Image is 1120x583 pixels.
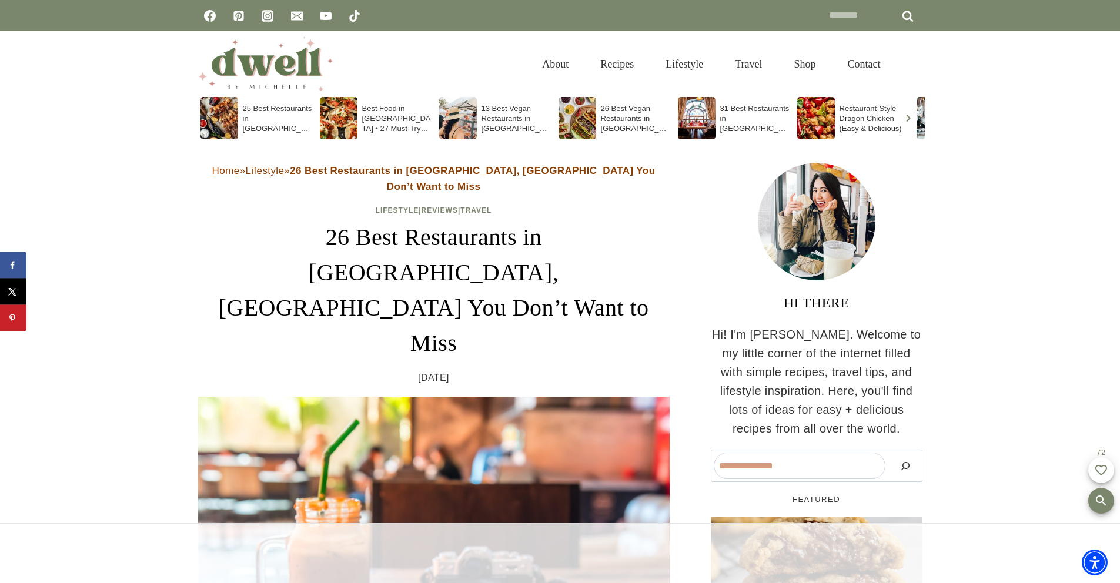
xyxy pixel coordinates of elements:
iframe: Advertisement [466,524,654,583]
a: Home [212,165,240,176]
span: | | [376,206,492,215]
a: Shop [778,45,831,83]
a: Contact [832,45,897,83]
a: Lifestyle [376,206,419,215]
h3: HI THERE [711,292,922,313]
img: DWELL by michelle [198,37,333,91]
h1: 26 Best Restaurants in [GEOGRAPHIC_DATA], [GEOGRAPHIC_DATA] You Don’t Want to Miss [198,220,670,361]
strong: 26 Best Restaurants in [GEOGRAPHIC_DATA], [GEOGRAPHIC_DATA] You Don’t Want to Miss [290,165,655,192]
h5: FEATURED [711,494,922,505]
a: Lifestyle [650,45,719,83]
a: Recipes [584,45,650,83]
a: Instagram [256,4,279,28]
p: Hi! I'm [PERSON_NAME]. Welcome to my little corner of the internet filled with simple recipes, tr... [711,325,922,438]
a: Pinterest [227,4,250,28]
a: About [526,45,584,83]
span: » » [212,165,656,192]
nav: Primary Navigation [526,45,896,83]
a: Reviews [422,206,458,215]
a: Facebook [198,4,222,28]
a: Email [285,4,309,28]
a: TikTok [343,4,366,28]
a: Travel [719,45,778,83]
a: Lifestyle [245,165,284,176]
div: Accessibility Menu [1082,550,1108,575]
a: Travel [460,206,492,215]
a: YouTube [314,4,337,28]
time: [DATE] [418,370,449,386]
